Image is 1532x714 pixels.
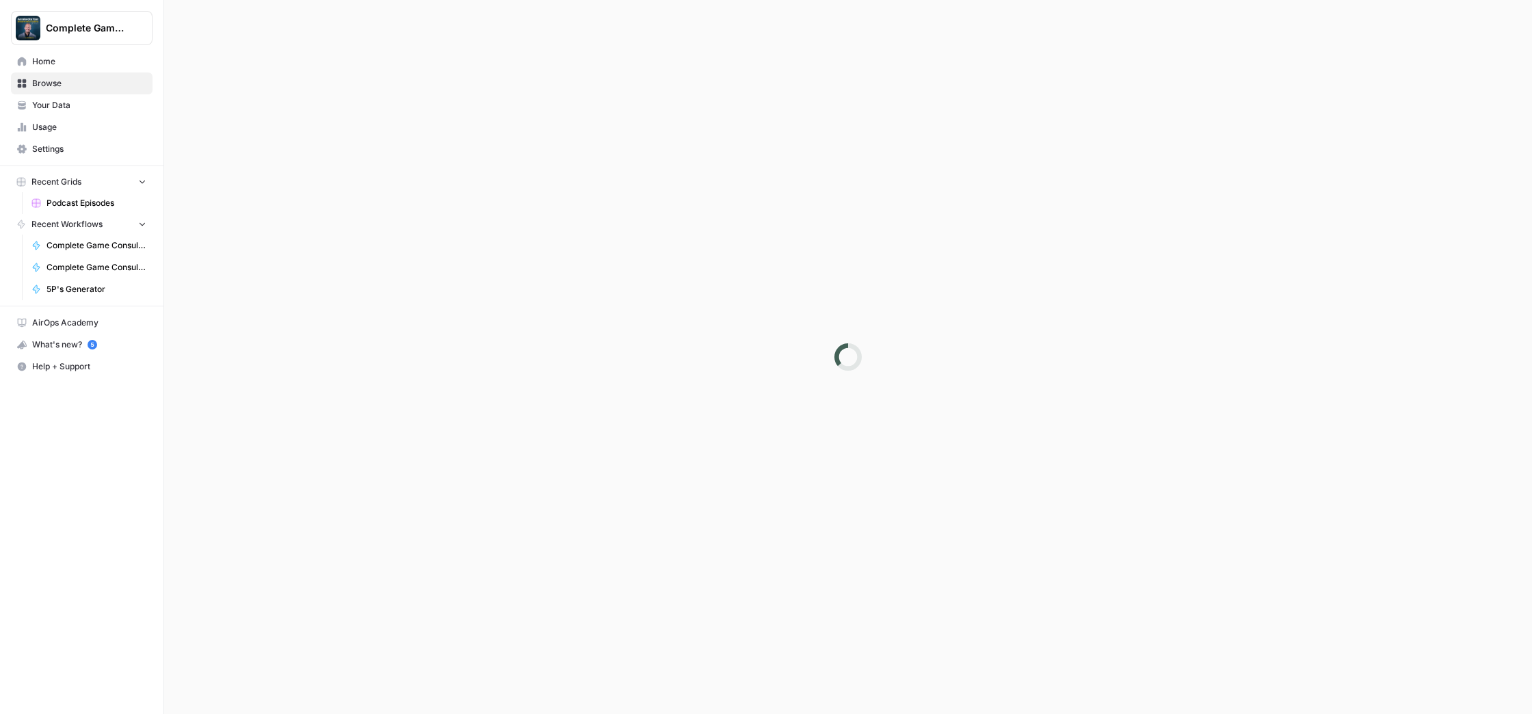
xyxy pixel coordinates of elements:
span: Help + Support [32,360,146,373]
span: Recent Workflows [31,218,103,230]
span: 5P's Generator [47,283,146,295]
a: Home [11,51,153,72]
span: Your Data [32,99,146,111]
button: Help + Support [11,356,153,378]
a: Browse [11,72,153,94]
a: AirOps Academy [11,312,153,334]
span: Browse [32,77,146,90]
button: Workspace: Complete Game Consulting [11,11,153,45]
a: Usage [11,116,153,138]
a: Complete Game Consulting - Instant Transcriptions [25,235,153,256]
a: 5 [88,340,97,349]
a: Settings [11,138,153,160]
a: Your Data [11,94,153,116]
span: Complete Game Consulting [46,21,129,35]
span: Podcast Episodes [47,197,146,209]
span: AirOps Academy [32,317,146,329]
button: What's new? 5 [11,334,153,356]
span: Recent Grids [31,176,81,188]
button: Recent Workflows [11,214,153,235]
span: Complete Game Consulting - Instant Transcriptions [47,239,146,252]
div: What's new? [12,334,152,355]
a: 5P's Generator [25,278,153,300]
a: Complete Game Consulting - Research Anyone [25,256,153,278]
text: 5 [90,341,94,348]
span: Home [32,55,146,68]
a: Podcast Episodes [25,192,153,214]
button: Recent Grids [11,172,153,192]
span: Usage [32,121,146,133]
span: Settings [32,143,146,155]
img: Complete Game Consulting Logo [16,16,40,40]
span: Complete Game Consulting - Research Anyone [47,261,146,274]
